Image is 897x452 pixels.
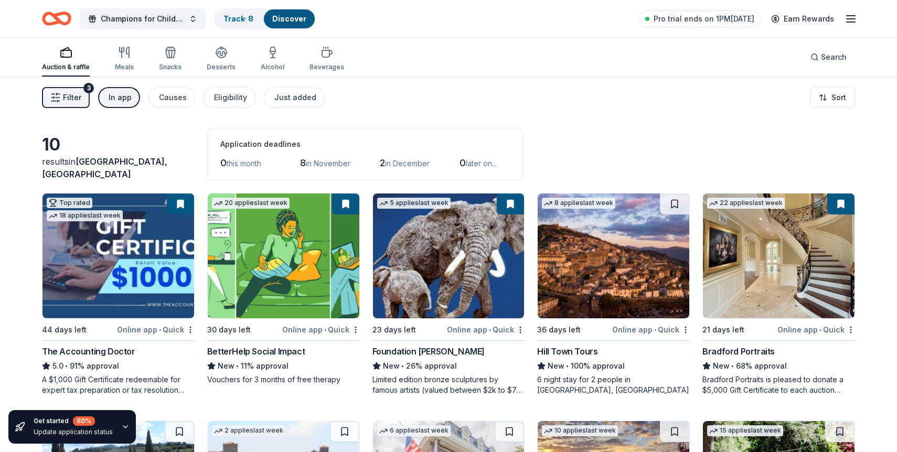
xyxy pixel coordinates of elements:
[212,425,285,436] div: 2 applies last week
[447,323,525,336] div: Online app Quick
[380,157,385,168] span: 2
[214,8,316,29] button: Track· 8Discover
[42,374,195,395] div: A $1,000 Gift Certificate redeemable for expert tax preparation or tax resolution services—recipi...
[42,193,194,318] img: Image for The Accounting Doctor
[654,326,656,334] span: •
[42,156,167,179] span: in
[777,323,855,336] div: Online app Quick
[707,425,783,436] div: 15 applies last week
[639,10,761,27] a: Pro trial ends on 1PM[DATE]
[654,13,754,25] span: Pro trial ends on 1PM[DATE]
[261,42,284,77] button: Alcohol
[802,47,855,68] button: Search
[377,198,451,209] div: 5 applies last week
[207,193,360,385] a: Image for BetterHelp Social Impact20 applieslast week30 days leftOnline app•QuickBetterHelp Socia...
[236,362,239,370] span: •
[377,425,451,436] div: 6 applies last week
[372,345,485,358] div: Foundation [PERSON_NAME]
[42,6,71,31] a: Home
[34,416,113,426] div: Get started
[707,198,785,209] div: 22 applies last week
[282,323,360,336] div: Online app Quick
[567,362,569,370] span: •
[819,326,821,334] span: •
[42,155,195,180] div: results
[207,374,360,385] div: Vouchers for 3 months of free therapy
[63,91,81,104] span: Filter
[227,159,261,168] span: this month
[373,193,525,318] img: Image for Foundation Michelangelo
[765,9,840,28] a: Earn Rewards
[214,91,247,104] div: Eligibility
[223,14,253,23] a: Track· 8
[42,360,195,372] div: 91% approval
[612,323,690,336] div: Online app Quick
[109,91,132,104] div: In app
[42,134,195,155] div: 10
[159,63,181,71] div: Snacks
[47,210,123,221] div: 18 applies last week
[42,156,167,179] span: [GEOGRAPHIC_DATA], [GEOGRAPHIC_DATA]
[274,91,316,104] div: Just added
[42,345,135,358] div: The Accounting Doctor
[702,193,855,395] a: Image for Bradford Portraits22 applieslast week21 days leftOnline app•QuickBradford PortraitsNew•...
[264,87,325,108] button: Just added
[159,42,181,77] button: Snacks
[466,159,497,168] span: later on...
[73,416,95,426] div: 80 %
[101,13,185,25] span: Champions for Children
[489,326,491,334] span: •
[537,193,690,395] a: Image for Hill Town Tours 8 applieslast week36 days leftOnline app•QuickHill Town ToursNew•100% a...
[47,198,92,208] div: Top rated
[702,360,855,372] div: 68% approval
[542,425,618,436] div: 10 applies last week
[703,193,855,318] img: Image for Bradford Portraits
[117,323,195,336] div: Online app Quick
[324,326,326,334] span: •
[538,193,689,318] img: Image for Hill Town Tours
[309,42,344,77] button: Beverages
[207,345,305,358] div: BetterHelp Social Impact
[218,360,234,372] span: New
[732,362,734,370] span: •
[159,326,161,334] span: •
[309,63,344,71] div: Beverages
[212,198,290,209] div: 20 applies last week
[159,91,187,104] div: Causes
[713,360,730,372] span: New
[65,362,68,370] span: •
[537,360,690,372] div: 100% approval
[220,157,227,168] span: 0
[702,345,775,358] div: Bradford Portraits
[537,374,690,395] div: 6 night stay for 2 people in [GEOGRAPHIC_DATA], [GEOGRAPHIC_DATA]
[208,193,359,318] img: Image for BetterHelp Social Impact
[148,87,195,108] button: Causes
[207,42,236,77] button: Desserts
[272,14,306,23] a: Discover
[115,63,134,71] div: Meals
[42,42,90,77] button: Auction & raffle
[702,324,744,336] div: 21 days left
[207,63,236,71] div: Desserts
[42,63,90,71] div: Auction & raffle
[204,87,255,108] button: Eligibility
[401,362,404,370] span: •
[300,157,306,168] span: 8
[80,8,206,29] button: Champions for Children
[548,360,564,372] span: New
[115,42,134,77] button: Meals
[34,428,113,436] div: Update application status
[537,324,581,336] div: 36 days left
[810,87,855,108] button: Sort
[383,360,400,372] span: New
[98,87,140,108] button: In app
[83,83,94,93] div: 3
[821,51,847,63] span: Search
[207,324,251,336] div: 30 days left
[42,87,90,108] button: Filter3
[372,360,525,372] div: 26% approval
[306,159,350,168] span: in November
[42,193,195,395] a: Image for The Accounting DoctorTop rated18 applieslast week44 days leftOnline app•QuickThe Accoun...
[542,198,615,209] div: 8 applies last week
[702,374,855,395] div: Bradford Portraits is pleased to donate a $5,000 Gift Certificate to each auction event, which in...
